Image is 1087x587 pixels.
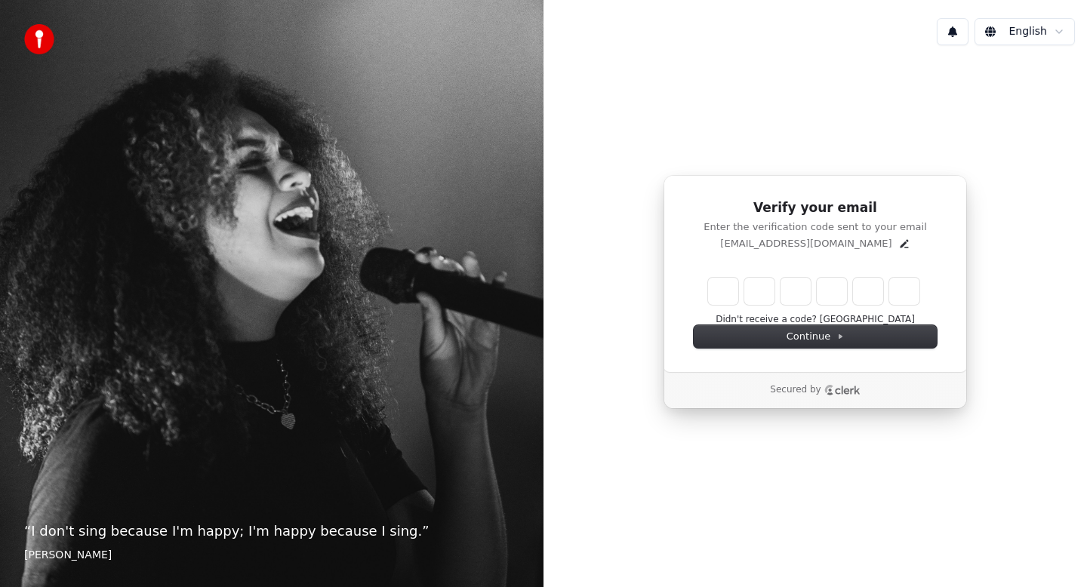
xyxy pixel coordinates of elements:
div: Verification code input [705,275,922,308]
button: Edit [898,238,910,250]
input: Digit 2 [744,278,774,305]
input: Enter verification code. Digit 1 [708,278,738,305]
span: Continue [787,330,844,343]
button: Didn't receive a code? [GEOGRAPHIC_DATA] [716,314,915,326]
img: youka [24,24,54,54]
p: “ I don't sing because I'm happy; I'm happy because I sing. ” [24,521,519,542]
footer: [PERSON_NAME] [24,548,519,563]
a: Clerk logo [824,385,861,395]
p: Enter the verification code sent to your email [694,220,937,234]
button: Continue [694,325,937,348]
input: Digit 3 [781,278,811,305]
p: Secured by [770,384,821,396]
input: Digit 4 [817,278,847,305]
input: Digit 5 [853,278,883,305]
p: [EMAIL_ADDRESS][DOMAIN_NAME] [720,237,891,250]
h1: Verify your email [694,199,937,217]
input: Digit 6 [889,278,919,305]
